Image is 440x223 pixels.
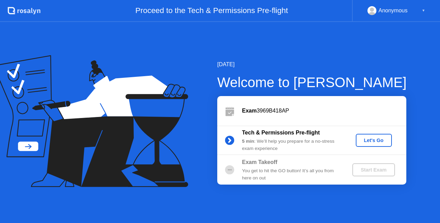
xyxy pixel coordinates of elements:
[242,107,406,115] div: 3969B418AP
[355,167,392,173] div: Start Exam
[217,60,407,69] div: [DATE]
[242,159,277,165] b: Exam Takeoff
[242,139,254,144] b: 5 min
[242,108,257,114] b: Exam
[242,167,341,181] div: You get to hit the GO button! It’s all you from here on out
[242,130,320,136] b: Tech & Permissions Pre-flight
[378,6,408,15] div: Anonymous
[242,138,341,152] div: : We’ll help you prepare for a no-stress exam experience
[217,72,407,93] div: Welcome to [PERSON_NAME]
[422,6,425,15] div: ▼
[356,134,392,147] button: Let's Go
[359,138,389,143] div: Let's Go
[352,163,395,176] button: Start Exam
